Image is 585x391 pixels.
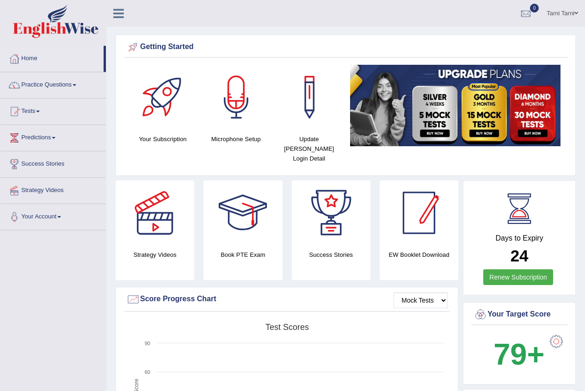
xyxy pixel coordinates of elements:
a: Strategy Videos [0,178,106,201]
h4: Success Stories [292,250,370,260]
div: Your Target Score [474,308,565,322]
h4: Your Subscription [131,134,195,144]
img: small5.jpg [350,65,560,146]
a: Renew Subscription [483,269,553,285]
h4: Days to Expiry [474,234,565,242]
a: Your Account [0,204,106,227]
div: Getting Started [126,40,565,54]
a: Practice Questions [0,72,106,95]
h4: Strategy Videos [116,250,194,260]
a: Home [0,46,104,69]
b: 79+ [493,337,544,371]
tspan: Test scores [265,323,309,332]
h4: EW Booklet Download [380,250,458,260]
a: Predictions [0,125,106,148]
h4: Microphone Setup [204,134,268,144]
div: Score Progress Chart [126,292,448,306]
h4: Update [PERSON_NAME] Login Detail [277,134,341,163]
a: Success Stories [0,151,106,174]
text: 90 [145,341,150,346]
a: Tests [0,99,106,122]
text: 60 [145,369,150,375]
b: 24 [511,247,529,265]
h4: Book PTE Exam [203,250,282,260]
span: 0 [530,4,539,12]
